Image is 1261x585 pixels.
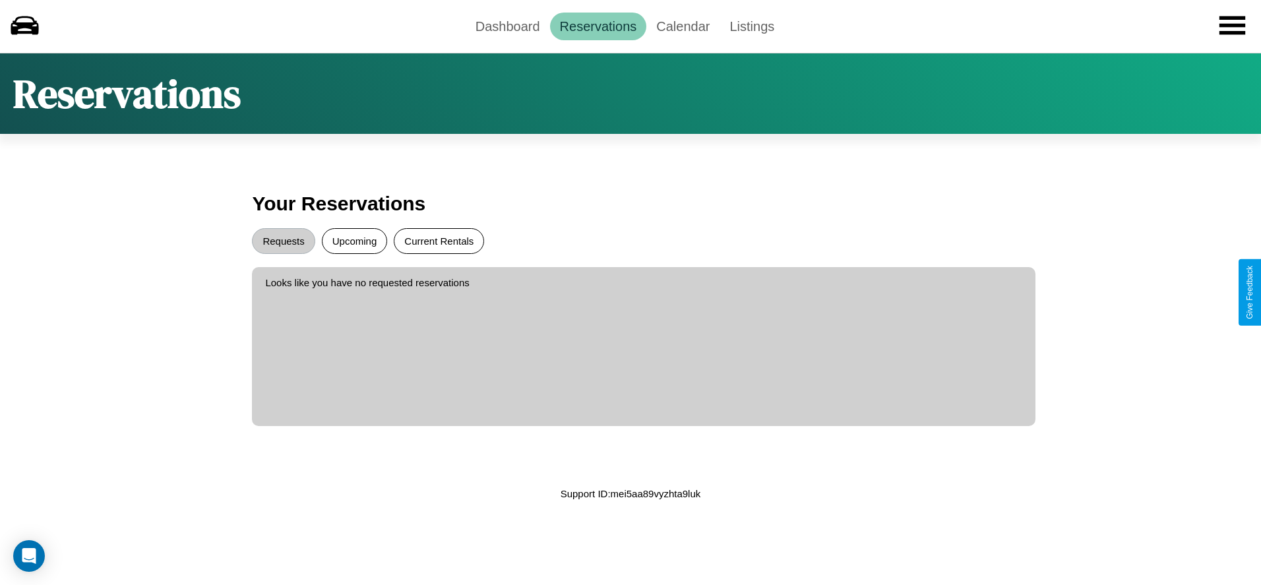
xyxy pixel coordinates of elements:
[13,67,241,121] h1: Reservations
[561,485,701,503] p: Support ID: mei5aa89vyzhta9luk
[646,13,720,40] a: Calendar
[394,228,484,254] button: Current Rentals
[252,228,315,254] button: Requests
[466,13,550,40] a: Dashboard
[265,274,1022,292] p: Looks like you have no requested reservations
[1245,266,1254,319] div: Give Feedback
[720,13,784,40] a: Listings
[550,13,647,40] a: Reservations
[322,228,388,254] button: Upcoming
[13,540,45,572] div: Open Intercom Messenger
[252,186,1008,222] h3: Your Reservations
